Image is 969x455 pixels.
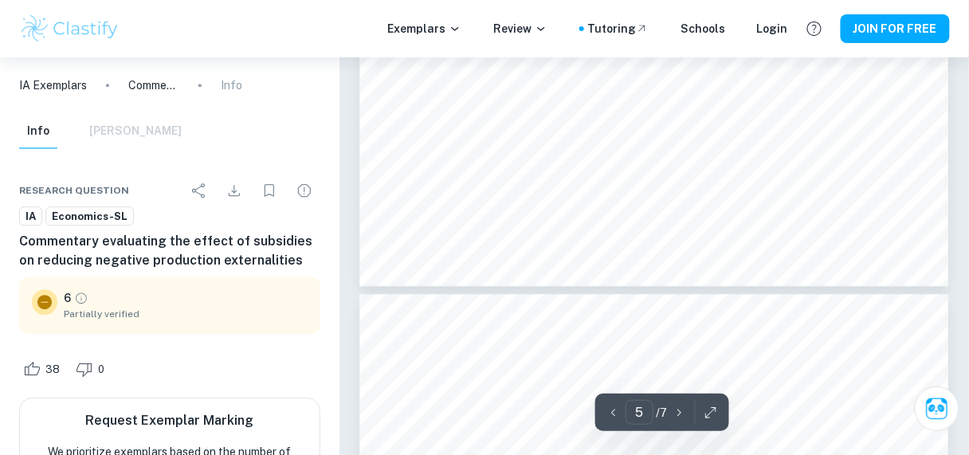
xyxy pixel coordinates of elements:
h6: Request Exemplar Marking [85,411,253,430]
div: Share [183,175,215,206]
p: Exemplars [387,20,461,37]
span: Research question [19,183,129,198]
div: Download [218,175,250,206]
button: Info [19,114,57,149]
p: Commentary evaluating the effect of subsidies on reducing negative production externalities [128,76,179,94]
a: Economics-SL [45,206,134,226]
img: Clastify logo [19,13,120,45]
span: 0 [89,362,113,378]
span: Economics-SL [46,209,133,225]
a: Grade partially verified [74,291,88,305]
a: Login [757,20,788,37]
p: Info [221,76,242,94]
a: Tutoring [587,20,649,37]
div: Bookmark [253,175,285,206]
h6: Commentary evaluating the effect of subsidies on reducing negative production externalities [19,232,320,270]
div: Like [19,356,69,382]
button: Ask Clai [915,386,959,431]
a: Schools [681,20,725,37]
span: Partially verified [64,307,308,321]
a: IA Exemplars [19,76,87,94]
span: 38 [37,362,69,378]
p: 6 [64,289,71,307]
p: Review [493,20,547,37]
div: Report issue [288,175,320,206]
p: / 7 [657,404,668,422]
span: IA [20,209,41,225]
a: IA [19,206,42,226]
button: JOIN FOR FREE [841,14,950,43]
button: Help and Feedback [801,15,828,42]
div: Dislike [72,356,113,382]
